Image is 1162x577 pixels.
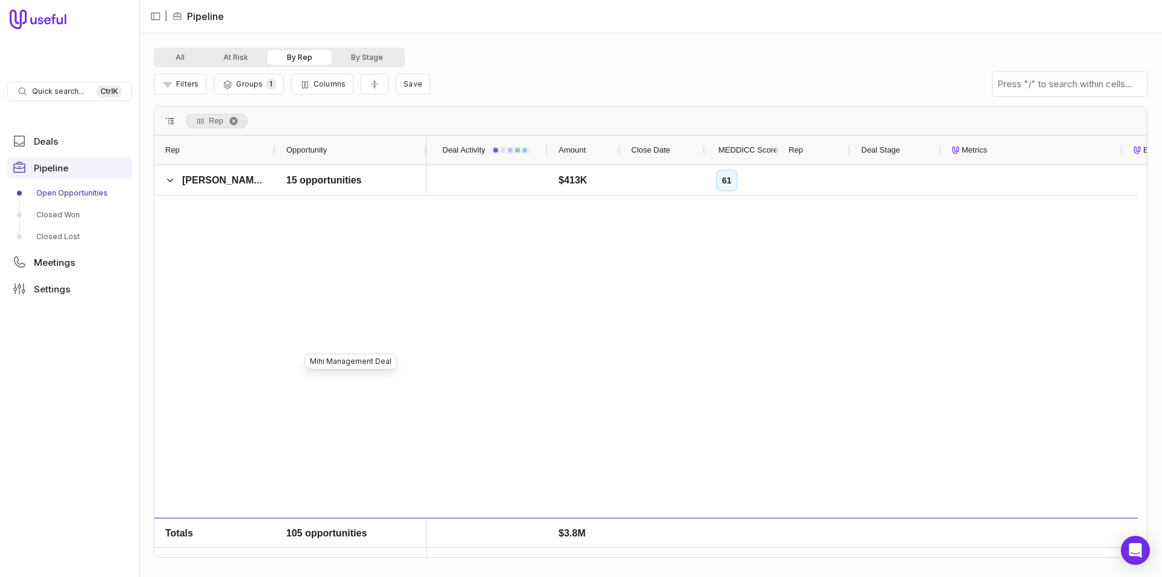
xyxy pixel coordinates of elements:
[718,143,778,157] span: MEDDICC Score
[34,137,58,146] span: Deals
[442,143,485,157] span: Deal Activity
[631,143,670,157] span: Close Date
[7,157,132,179] a: Pipeline
[861,143,900,157] span: Deal Stage
[154,74,206,94] button: Filter Pipeline
[404,79,422,88] span: Save
[236,79,263,88] span: Groups
[176,79,199,88] span: Filters
[165,143,180,157] span: Rep
[7,251,132,273] a: Meetings
[186,114,248,128] span: Rep. Press ENTER to sort. Press DELETE to remove
[165,9,168,24] span: |
[146,7,165,25] button: Collapse sidebar
[396,74,430,94] button: Create a new saved view
[286,173,361,188] span: 15 opportunities
[209,114,223,128] span: Rep
[716,136,767,165] div: MEDDICC Score
[34,285,70,294] span: Settings
[291,74,353,94] button: Columns
[204,50,268,65] button: At Risk
[304,354,397,369] div: Mihi Management Deal
[7,227,132,246] a: Closed Lost
[993,72,1147,96] input: Press "/" to search within cells...
[7,183,132,203] a: Open Opportunities
[34,258,75,267] span: Meetings
[186,114,248,128] div: Row Groups
[7,205,132,225] a: Closed Won
[361,74,389,95] button: Collapse all rows
[716,170,738,191] div: 61
[156,50,204,65] button: All
[559,143,586,157] span: Amount
[962,143,987,157] span: Metrics
[789,143,803,157] span: Rep
[7,130,132,152] a: Deals
[268,50,332,65] button: By Rep
[7,183,132,246] div: Pipeline submenu
[332,50,402,65] button: By Stage
[172,9,224,24] li: Pipeline
[7,278,132,300] a: Settings
[1121,536,1150,565] div: Open Intercom Messenger
[286,143,327,157] span: Opportunity
[182,175,263,185] span: [PERSON_NAME]
[34,163,68,173] span: Pipeline
[313,79,346,88] span: Columns
[32,87,84,96] span: Quick search...
[559,173,587,188] span: $413K
[952,136,1112,165] div: Metrics
[266,78,276,90] span: 1
[97,85,122,97] kbd: Ctrl K
[214,74,283,94] button: Group Pipeline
